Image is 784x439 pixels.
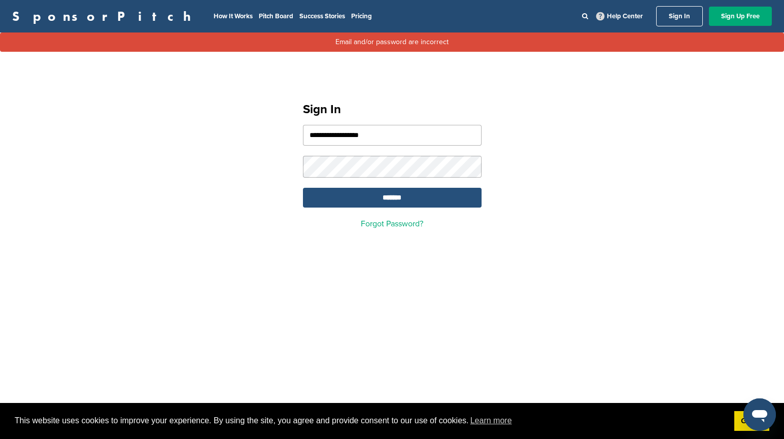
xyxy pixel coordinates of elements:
a: SponsorPitch [12,10,197,23]
a: Sign Up Free [709,7,772,26]
a: Help Center [594,10,645,22]
a: Forgot Password? [361,219,423,229]
a: learn more about cookies [469,413,514,428]
a: How It Works [214,12,253,20]
span: This website uses cookies to improve your experience. By using the site, you agree and provide co... [15,413,726,428]
a: Pricing [351,12,372,20]
h1: Sign In [303,100,482,119]
a: dismiss cookie message [734,411,769,431]
a: Success Stories [299,12,345,20]
a: Pitch Board [259,12,293,20]
a: Sign In [656,6,703,26]
iframe: Button to launch messaging window [743,398,776,431]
